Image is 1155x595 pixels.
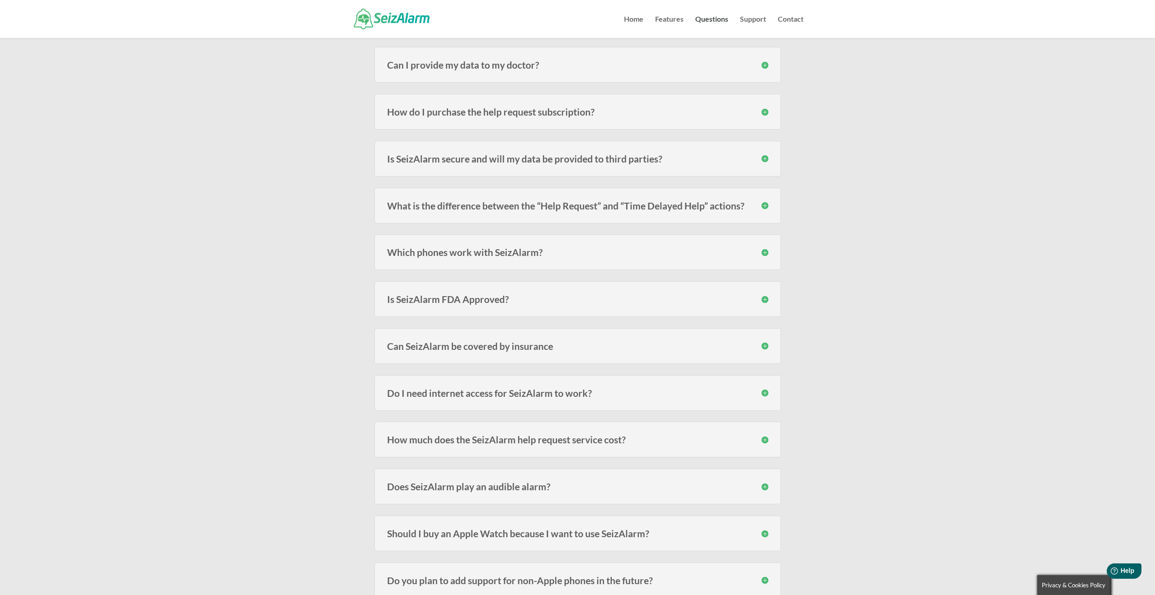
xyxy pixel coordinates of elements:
[387,341,768,351] h3: Can SeizAlarm be covered by insurance
[387,201,768,210] h3: What is the difference between the “Help Request” and “Time Delayed Help” actions?
[387,435,768,444] h3: How much does the SeizAlarm help request service cost?
[387,482,768,491] h3: Does SeizAlarm play an audible alarm?
[387,107,768,116] h3: How do I purchase the help request subscription?
[740,16,766,38] a: Support
[655,16,684,38] a: Features
[387,576,768,585] h3: Do you plan to add support for non-Apple phones in the future?
[354,9,430,29] img: SeizAlarm
[1042,581,1105,589] span: Privacy & Cookies Policy
[695,16,728,38] a: Questions
[387,247,768,257] h3: Which phones work with SeizAlarm?
[1075,560,1145,585] iframe: Help widget launcher
[624,16,643,38] a: Home
[778,16,804,38] a: Contact
[387,529,768,538] h3: Should I buy an Apple Watch because I want to use SeizAlarm?
[387,154,768,163] h3: Is SeizAlarm secure and will my data be provided to third parties?
[387,294,768,304] h3: Is SeizAlarm FDA Approved?
[387,388,768,398] h3: Do I need internet access for SeizAlarm to work?
[387,60,768,70] h3: Can I provide my data to my doctor?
